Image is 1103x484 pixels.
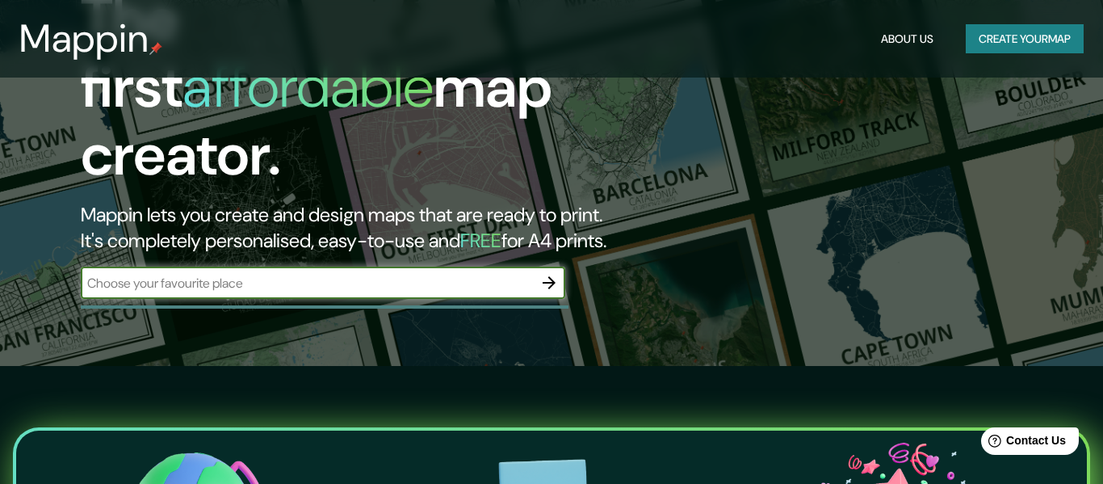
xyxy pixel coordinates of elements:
button: About Us [874,24,940,54]
input: Choose your favourite place [81,274,533,293]
h5: FREE [460,228,501,253]
img: mappin-pin [149,42,162,55]
h3: Mappin [19,16,149,61]
button: Create yourmap [966,24,1084,54]
iframe: Help widget launcher [959,421,1085,466]
h2: Mappin lets you create and design maps that are ready to print. It's completely personalised, eas... [81,202,632,254]
h1: affordable [182,49,434,124]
